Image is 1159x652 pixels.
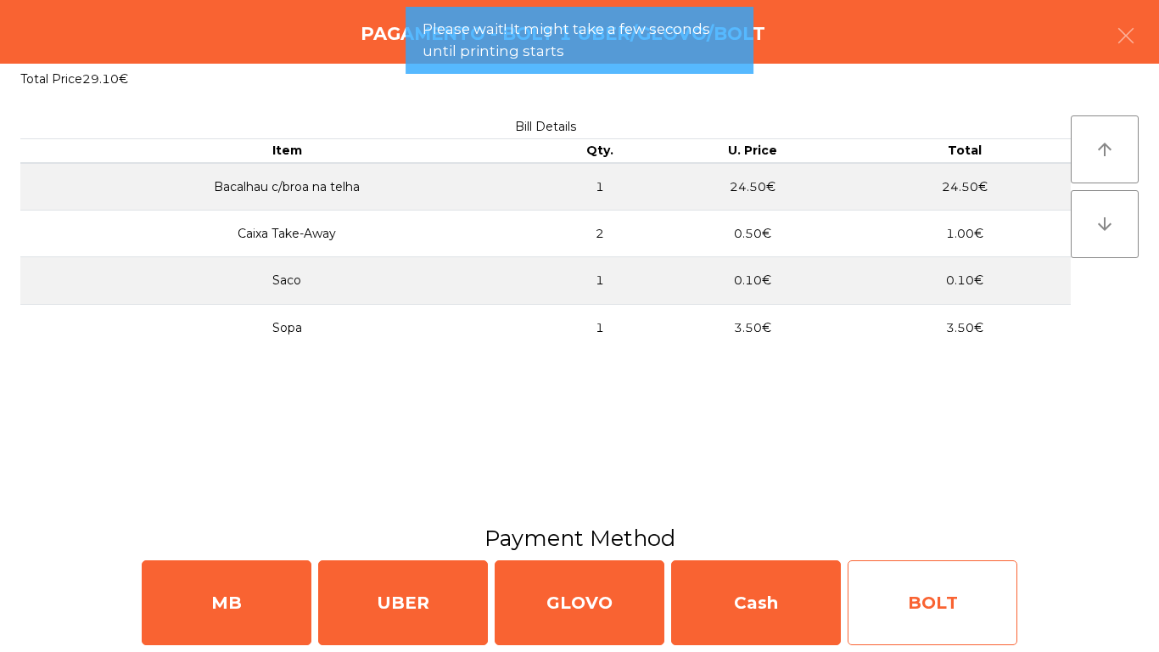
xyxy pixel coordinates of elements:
[647,211,859,257] td: 0.50€
[20,139,554,163] th: Item
[554,257,647,304] td: 1
[361,21,765,47] h4: Pagamento - Bolt 1 Uber/Glovo/Bolt
[1095,139,1115,160] i: arrow_upward
[859,139,1071,163] th: Total
[647,304,859,351] td: 3.50€
[423,19,736,61] span: Please wait! It might take a few seconds until printing starts
[20,71,82,87] span: Total Price
[20,211,554,257] td: Caixa Take-Away
[515,119,576,134] span: Bill Details
[859,163,1071,211] td: 24.50€
[554,163,647,211] td: 1
[554,304,647,351] td: 1
[848,560,1017,645] div: BOLT
[1095,214,1115,234] i: arrow_downward
[671,560,841,645] div: Cash
[20,163,554,211] td: Bacalhau c/broa na telha
[20,257,554,304] td: Saco
[647,163,859,211] td: 24.50€
[554,139,647,163] th: Qty.
[1071,190,1139,258] button: arrow_downward
[495,560,664,645] div: GLOVO
[20,304,554,351] td: Sopa
[318,560,488,645] div: UBER
[554,211,647,257] td: 2
[142,560,311,645] div: MB
[1071,115,1139,183] button: arrow_upward
[82,71,128,87] span: 29.10€
[13,523,1146,554] h3: Payment Method
[647,257,859,304] td: 0.10€
[859,257,1071,304] td: 0.10€
[647,139,859,163] th: U. Price
[859,211,1071,257] td: 1.00€
[859,304,1071,351] td: 3.50€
